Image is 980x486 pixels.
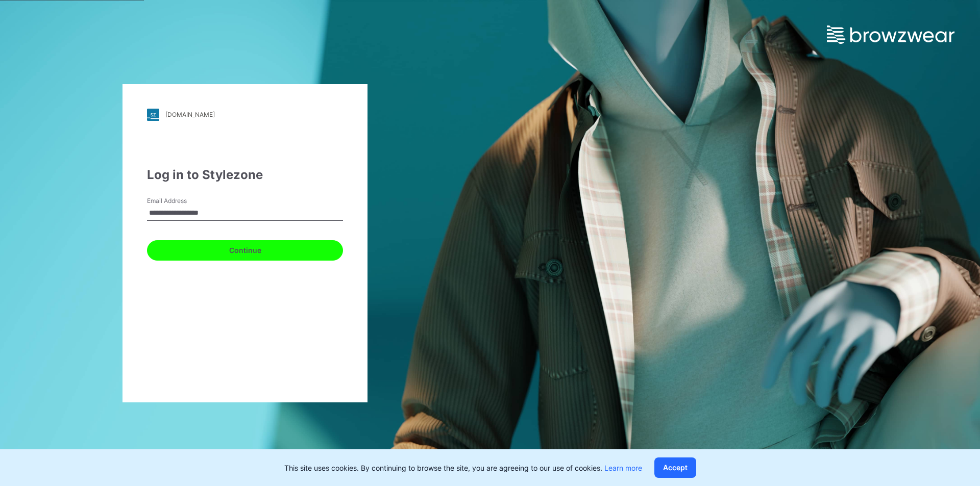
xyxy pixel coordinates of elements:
[165,111,215,118] div: [DOMAIN_NAME]
[147,196,218,206] label: Email Address
[827,25,954,44] img: browzwear-logo.e42bd6dac1945053ebaf764b6aa21510.svg
[654,457,696,478] button: Accept
[147,109,343,121] a: [DOMAIN_NAME]
[284,463,642,473] p: This site uses cookies. By continuing to browse the site, you are agreeing to our use of cookies.
[147,109,159,121] img: stylezone-logo.562084cfcfab977791bfbf7441f1a819.svg
[604,464,642,472] a: Learn more
[147,166,343,184] div: Log in to Stylezone
[147,240,343,261] button: Continue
